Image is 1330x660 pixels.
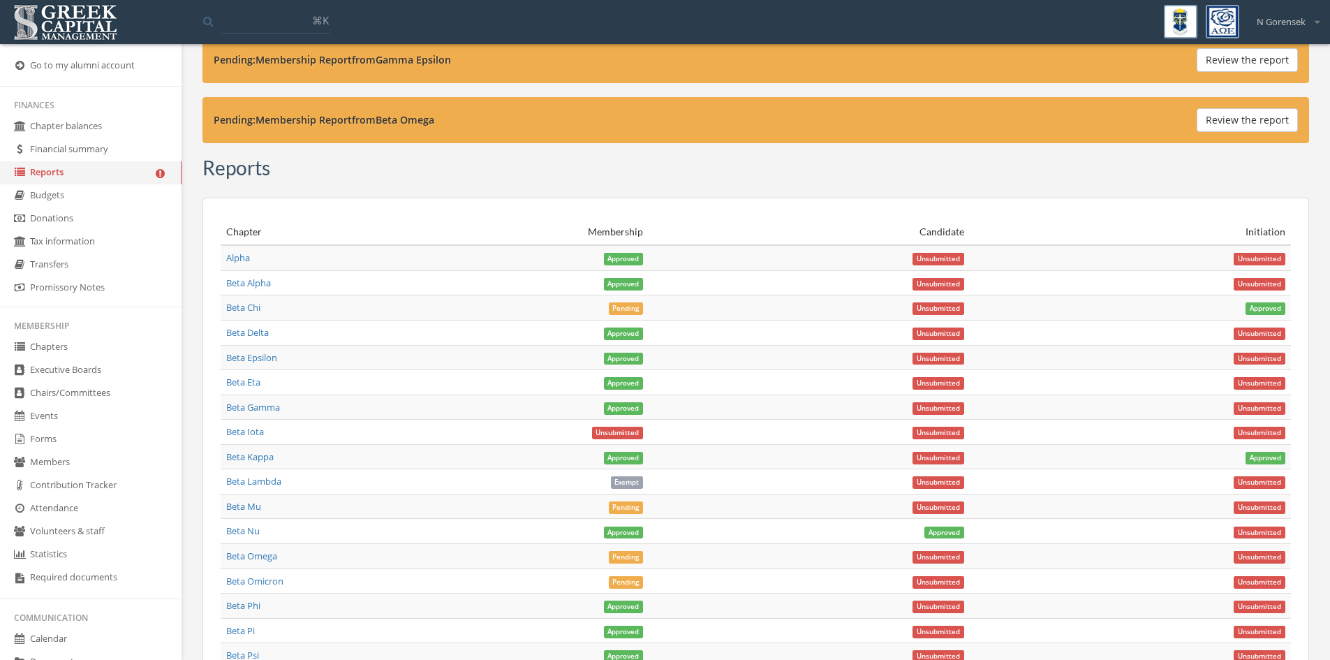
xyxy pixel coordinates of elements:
span: Unsubmitted [1234,328,1285,340]
a: Unsubmitted [912,425,964,438]
button: Review the report [1197,108,1298,132]
a: Unsubmitted [1234,277,1285,289]
span: Unsubmitted [1234,601,1285,613]
span: Approved [1246,452,1285,464]
a: Unsubmitted [1234,351,1285,364]
span: Exempt [611,476,644,489]
span: Approved [604,253,644,265]
span: Unsubmitted [1234,527,1285,539]
a: Beta Phi [226,599,260,612]
a: Approved [604,599,644,612]
a: Beta Omega [226,550,277,562]
strong: Pending: Membership Report from Gamma Epsilon [214,53,451,66]
a: Beta Chi [226,301,260,314]
div: Chapter [226,225,322,239]
a: Unsubmitted [1234,425,1285,438]
a: Approved [604,450,644,463]
span: Unsubmitted [912,353,964,365]
span: Approved [604,328,644,340]
span: Unsubmitted [912,253,964,265]
a: Beta Mu [226,500,261,513]
a: Approved [604,525,644,537]
a: Beta Epsilon [226,351,277,364]
span: Unsubmitted [912,278,964,291]
a: Unsubmitted [912,450,964,463]
span: Unsubmitted [912,601,964,613]
span: Unsubmitted [912,377,964,390]
span: Unsubmitted [1234,402,1285,415]
a: Unsubmitted [912,401,964,413]
span: Unsubmitted [1234,427,1285,439]
span: Approved [604,452,644,464]
span: Pending [609,576,644,589]
span: Unsubmitted [912,402,964,415]
a: Pending [609,550,644,562]
a: Unsubmitted [1234,401,1285,413]
a: Unsubmitted [1234,500,1285,513]
span: Approved [604,402,644,415]
h3: Reports [202,157,270,179]
a: Approved [1246,301,1285,314]
a: Unsubmitted [912,277,964,289]
span: Unsubmitted [912,328,964,340]
a: Pending [609,301,644,314]
span: Unsubmitted [1234,253,1285,265]
a: Unsubmitted [912,301,964,314]
a: Unsubmitted [1234,624,1285,637]
span: Unsubmitted [1234,476,1285,489]
a: Exempt [611,475,644,487]
span: Unsubmitted [1234,501,1285,514]
span: Unsubmitted [912,427,964,439]
a: Unsubmitted [912,624,964,637]
span: Unsubmitted [1234,353,1285,365]
a: Unsubmitted [1234,550,1285,562]
span: Unsubmitted [592,427,644,439]
div: Initiation [975,225,1285,239]
a: Approved [924,525,964,537]
span: N Gorensek [1257,15,1306,29]
span: Unsubmitted [912,302,964,315]
a: Unsubmitted [1234,599,1285,612]
span: Unsubmitted [912,626,964,638]
a: Unsubmitted [1234,376,1285,388]
a: Pending [609,575,644,587]
a: Alpha [226,251,250,264]
a: Beta Iota [226,425,264,438]
a: Beta Gamma [226,401,280,413]
span: Pending [609,551,644,564]
span: Unsubmitted [912,551,964,564]
span: Approved [604,278,644,291]
span: ⌘K [312,13,329,27]
a: Approved [604,351,644,364]
a: Unsubmitted [1234,575,1285,587]
a: Unsubmitted [912,599,964,612]
a: Unsubmitted [912,326,964,339]
a: Unsubmitted [912,251,964,264]
span: Unsubmitted [912,452,964,464]
div: N Gorensek [1248,5,1320,29]
a: Unsubmitted [1234,251,1285,264]
span: Approved [1246,302,1285,315]
a: Unsubmitted [912,351,964,364]
a: Unsubmitted [912,575,964,587]
a: Approved [604,401,644,413]
span: Pending [609,501,644,514]
a: Beta Omicron [226,575,283,587]
a: Unsubmitted [1234,326,1285,339]
a: Unsubmitted [912,376,964,388]
a: Unsubmitted [912,500,964,513]
a: Unsubmitted [1234,475,1285,487]
a: Beta Lambda [226,475,281,487]
a: Pending [609,500,644,513]
div: Candidate [654,225,964,239]
a: Beta Alpha [226,277,271,289]
span: Unsubmitted [912,476,964,489]
span: Unsubmitted [1234,576,1285,589]
span: Unsubmitted [1234,278,1285,291]
a: Approved [604,624,644,637]
span: Unsubmitted [1234,551,1285,564]
a: Beta Pi [226,624,255,637]
span: Pending [609,302,644,315]
a: Unsubmitted [912,550,964,562]
a: Approved [1246,450,1285,463]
